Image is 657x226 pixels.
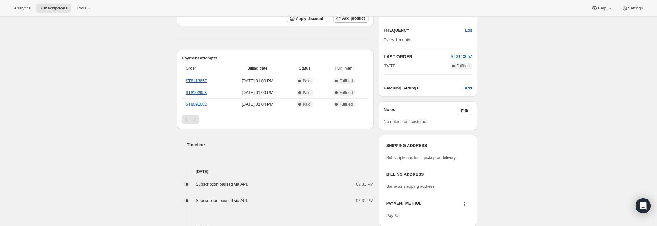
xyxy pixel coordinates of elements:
span: Fulfilled [457,64,470,69]
span: Fulfillment [324,65,365,71]
h2: Payment attempts [182,55,369,61]
h6: Batching Settings [384,85,465,91]
button: Settings [618,4,647,13]
h3: SHIPPING ADDRESS [386,143,470,149]
span: Add product [342,16,365,21]
span: No notes from customer [384,119,428,124]
span: Subscription is local pickup or delivery. [386,155,457,160]
span: Settings [628,6,643,11]
h3: PAYMENT METHOD [386,201,422,209]
button: Help [587,4,616,13]
h2: Timeline [187,142,374,148]
span: Tools [77,6,86,11]
button: Add product [333,14,368,23]
span: Analytics [14,6,31,11]
th: Order [182,61,227,75]
nav: Pagination [182,115,369,124]
span: Paid [303,102,310,107]
a: ST8091682 [186,102,207,107]
span: Subscription paused via API. [196,198,248,203]
button: Analytics [10,4,34,13]
span: Fulfilled [340,90,353,95]
span: Every 1 month [384,37,410,42]
span: [DATE] · 01:00 PM [229,78,286,84]
span: PayPal [386,213,399,218]
span: Paid [303,90,310,95]
h2: FREQUENCY [384,27,465,34]
h2: LAST ORDER [384,53,451,60]
span: Same as shipping address [386,184,435,189]
span: Apply discount [296,16,323,21]
button: Tools [73,4,96,13]
span: [DATE] [384,63,397,69]
span: Add [465,85,472,91]
span: Help [598,6,606,11]
span: 02:31 PM [356,198,374,204]
span: Fulfilled [340,102,353,107]
h3: Notes [384,107,457,115]
a: ST8113657 [451,54,472,59]
span: Status [289,65,320,71]
span: Billing date [229,65,286,71]
button: Edit [457,107,472,115]
span: 02:31 PM [356,181,374,187]
button: Edit [461,25,476,35]
button: Add [461,83,476,93]
span: Subscriptions [40,6,68,11]
h4: [DATE] [177,168,374,175]
span: Subscription paused via API. [196,182,248,186]
button: Apply discount [287,14,327,23]
span: [DATE] · 01:04 PM [229,101,286,107]
button: ST8113657 [451,53,472,60]
span: Paid [303,78,310,83]
h3: BILLING ADDRESS [386,171,470,178]
a: ST8102958 [186,90,207,95]
span: Edit [465,27,472,34]
a: ST8113657 [186,78,207,83]
span: Edit [461,108,468,113]
span: [DATE] · 01:00 PM [229,89,286,96]
button: Subscriptions [36,4,71,13]
div: Open Intercom Messenger [636,198,651,213]
span: Fulfilled [340,78,353,83]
